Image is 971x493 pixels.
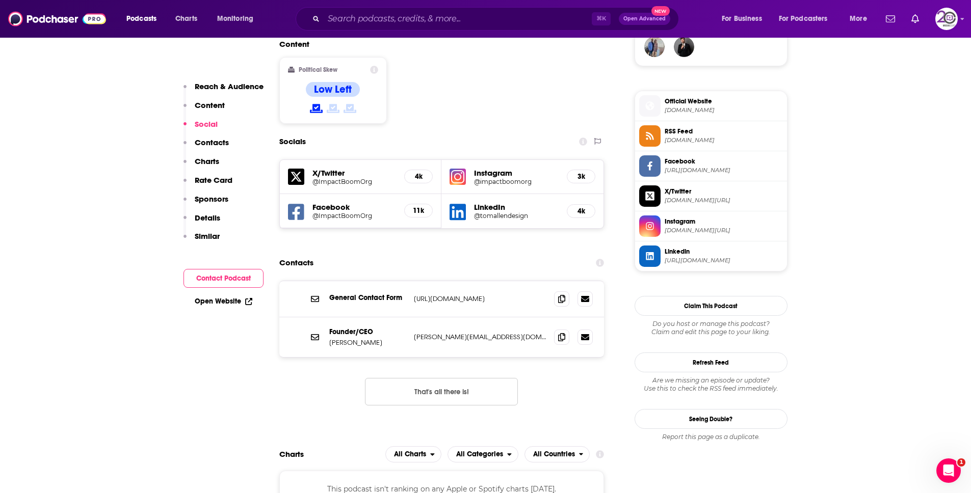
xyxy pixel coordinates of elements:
span: Facebook [665,157,783,166]
img: Podchaser - Follow, Share and Rate Podcasts [8,9,106,29]
button: Contact Podcast [183,269,264,288]
p: [PERSON_NAME] [329,338,406,347]
a: RSS Feed[DOMAIN_NAME] [639,125,783,147]
p: Rate Card [195,175,232,185]
a: Linkedin[URL][DOMAIN_NAME] [639,245,783,267]
img: JohirMia [674,37,694,57]
span: All Charts [394,451,426,458]
button: Social [183,119,218,138]
button: Open AdvancedNew [619,13,670,25]
span: More [850,12,867,26]
h5: 4k [413,172,424,181]
button: Reach & Audience [183,81,264,100]
p: Content [195,100,225,110]
h2: Socials [279,132,306,151]
p: Contacts [195,138,229,147]
h2: Contacts [279,253,313,272]
button: Similar [183,231,220,250]
span: For Podcasters [779,12,828,26]
span: Open Advanced [623,16,666,21]
p: Charts [195,156,219,166]
a: Instagram[DOMAIN_NAME][URL] [639,215,783,237]
button: Contacts [183,138,229,156]
h4: Low Left [314,83,352,96]
span: All Countries [533,451,575,458]
input: Search podcasts, credits, & more... [324,11,592,27]
span: impactboom.org [665,106,783,114]
button: open menu [772,11,843,27]
p: Social [195,119,218,129]
button: open menu [119,11,170,27]
a: Seeing Double? [635,409,788,429]
button: open menu [715,11,775,27]
span: instagram.com/impactboomorg [665,227,783,234]
button: Nothing here. [365,378,518,405]
button: Rate Card [183,175,232,194]
span: https://www.facebook.com/ImpactBoomOrg [665,167,783,174]
a: Open Website [195,297,252,306]
a: X/Twitter[DOMAIN_NAME][URL] [639,185,783,207]
span: X/Twitter [665,187,783,196]
h5: Instagram [474,168,559,178]
h5: 4k [575,207,587,215]
h5: Facebook [312,202,397,212]
img: davidantico [644,37,665,57]
img: User Profile [935,8,958,30]
span: twitter.com/ImpactBoomOrg [665,197,783,204]
h5: 3k [575,172,587,181]
span: Official Website [665,97,783,106]
span: All Categories [456,451,503,458]
p: Founder/CEO [329,327,406,336]
p: Similar [195,231,220,241]
p: Reach & Audience [195,81,264,91]
span: RSS Feed [665,127,783,136]
div: Search podcasts, credits, & more... [305,7,689,31]
a: @ImpactBoomOrg [312,178,397,185]
p: [PERSON_NAME][EMAIL_ADDRESS][DOMAIN_NAME] [414,333,546,341]
iframe: Intercom live chat [936,458,961,483]
span: Podcasts [126,12,156,26]
span: feeds.soundcloud.com [665,136,783,144]
h2: Political Skew [299,66,337,73]
button: Refresh Feed [635,352,788,372]
h5: X/Twitter [312,168,397,178]
button: Sponsors [183,194,228,213]
span: Do you host or manage this podcast? [635,320,788,328]
p: Details [195,213,220,223]
a: @ImpactBoomOrg [312,212,397,220]
img: iconImage [450,169,466,185]
button: open menu [843,11,880,27]
span: For Business [722,12,762,26]
h2: Categories [448,446,518,462]
button: open menu [448,446,518,462]
h5: 11k [413,206,424,215]
button: open menu [210,11,267,27]
a: Facebook[URL][DOMAIN_NAME] [639,155,783,177]
div: Are we missing an episode or update? Use this to check the RSS feed immediately. [635,376,788,393]
button: open menu [524,446,590,462]
h2: Charts [279,449,304,459]
button: Content [183,100,225,119]
h2: Platforms [385,446,441,462]
a: Charts [169,11,203,27]
button: Claim This Podcast [635,296,788,316]
h2: Countries [524,446,590,462]
span: New [651,6,670,16]
button: open menu [385,446,441,462]
a: @impactboomorg [474,178,559,185]
div: Claim and edit this page to your liking. [635,320,788,336]
span: Linkedin [665,247,783,256]
span: Logged in as kvolz [935,8,958,30]
span: https://www.linkedin.com/in/tomallendesign [665,257,783,264]
p: [URL][DOMAIN_NAME] [414,294,546,303]
span: ⌘ K [592,12,611,25]
a: Show notifications dropdown [882,10,899,28]
a: @tomallendesign [474,212,559,220]
p: General Contact Form [329,293,406,302]
h2: Content [279,39,596,49]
